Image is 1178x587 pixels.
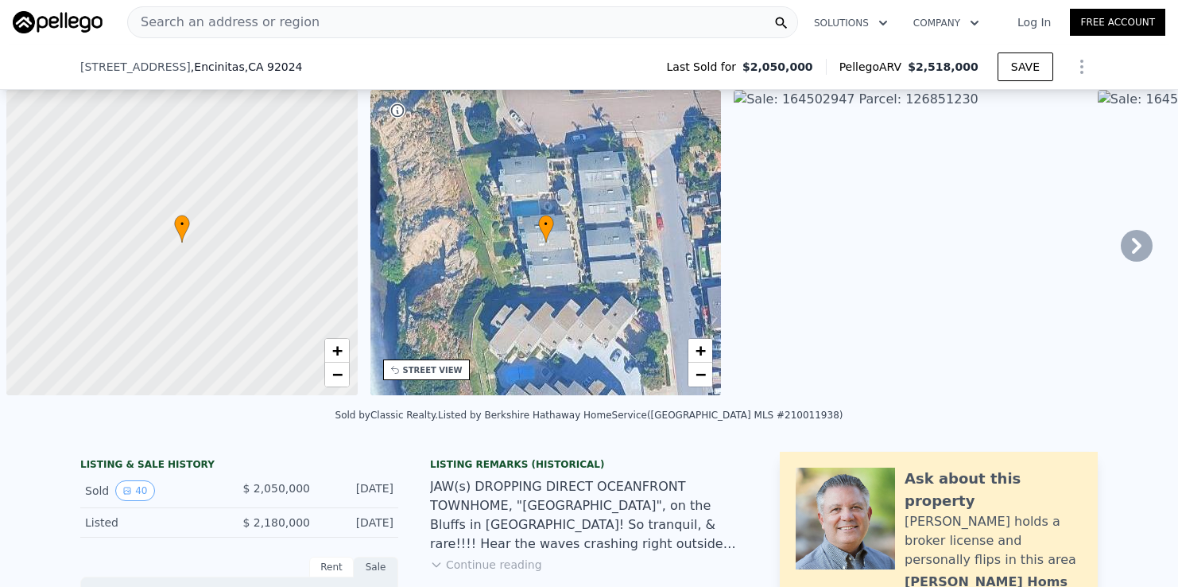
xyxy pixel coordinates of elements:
span: , Encinitas [191,59,303,75]
span: − [696,364,706,384]
span: , CA 92024 [245,60,303,73]
div: • [174,215,190,243]
a: Log In [998,14,1070,30]
span: [STREET_ADDRESS] [80,59,191,75]
div: STREET VIEW [403,364,463,376]
div: • [538,215,554,243]
div: Rent [309,557,354,577]
span: • [538,217,554,231]
span: + [696,340,706,360]
a: Zoom out [325,363,349,387]
div: Listed [85,515,227,531]
div: Sold [85,480,227,501]
span: $ 2,050,000 [242,482,310,495]
span: $2,050,000 [742,59,813,75]
img: Sale: 164502947 Parcel: 126851230 [734,90,1085,395]
div: Ask about this property [905,468,1082,512]
span: Pellego ARV [839,59,909,75]
div: [DATE] [323,480,393,501]
a: Zoom in [688,339,712,363]
div: Sale [354,557,398,577]
button: SAVE [998,52,1053,81]
button: View historical data [115,480,154,501]
button: Show Options [1066,51,1098,83]
div: LISTING & SALE HISTORY [80,458,398,474]
img: Pellego [13,11,103,33]
div: [PERSON_NAME] holds a broker license and personally flips in this area [905,512,1082,570]
div: JAW(s) DROPPING DIRECT OCEANFRONT TOWNHOME, "[GEOGRAPHIC_DATA]", on the Bluffs in [GEOGRAPHIC_DAT... [430,477,748,554]
span: Search an address or region [128,13,320,32]
div: Listed by Berkshire Hathaway HomeService ([GEOGRAPHIC_DATA] MLS #210011938) [438,410,843,421]
a: Free Account [1070,9,1165,36]
div: Sold by Classic Realty . [335,410,439,421]
button: Continue reading [430,557,542,573]
button: Solutions [801,9,901,37]
div: [DATE] [323,515,393,531]
span: − [331,364,342,384]
button: Company [901,9,992,37]
span: Last Sold for [667,59,743,75]
a: Zoom out [688,363,712,387]
div: Listing Remarks (Historical) [430,458,748,471]
span: • [174,217,190,231]
span: $2,518,000 [908,60,978,73]
span: $ 2,180,000 [242,516,310,529]
a: Zoom in [325,339,349,363]
span: + [331,340,342,360]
